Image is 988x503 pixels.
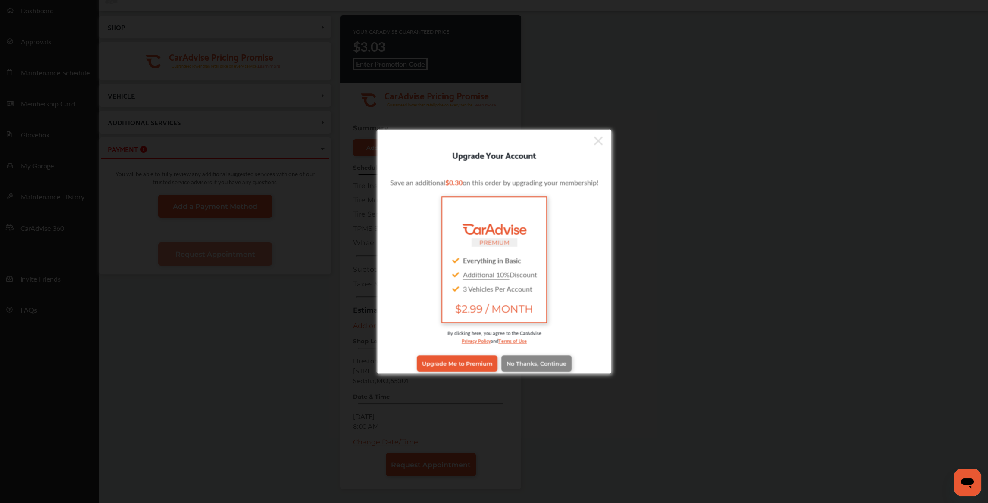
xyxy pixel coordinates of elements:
[501,355,572,371] a: No Thanks, Continue
[507,360,566,366] span: No Thanks, Continue
[498,336,527,345] a: Terms of Use
[422,360,492,366] span: Upgrade Me to Premium
[390,329,598,353] div: By clicking here, you agree to the CarAdvise and
[463,255,521,265] strong: Everything in Basic
[377,148,611,162] div: Upgrade Your Account
[449,303,539,315] span: $2.99 / MONTH
[463,270,537,279] span: Discount
[449,282,539,296] div: 3 Vehicles Per Account
[416,355,497,371] a: Upgrade Me to Premium
[445,177,463,187] span: $0.30
[954,469,981,496] iframe: Button to launch messaging window
[462,336,491,345] a: Privacy Policy
[479,239,509,246] small: PREMIUM
[463,270,509,279] u: Additional 10%
[390,177,598,187] p: Save an additional on this order by upgrading your membership!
